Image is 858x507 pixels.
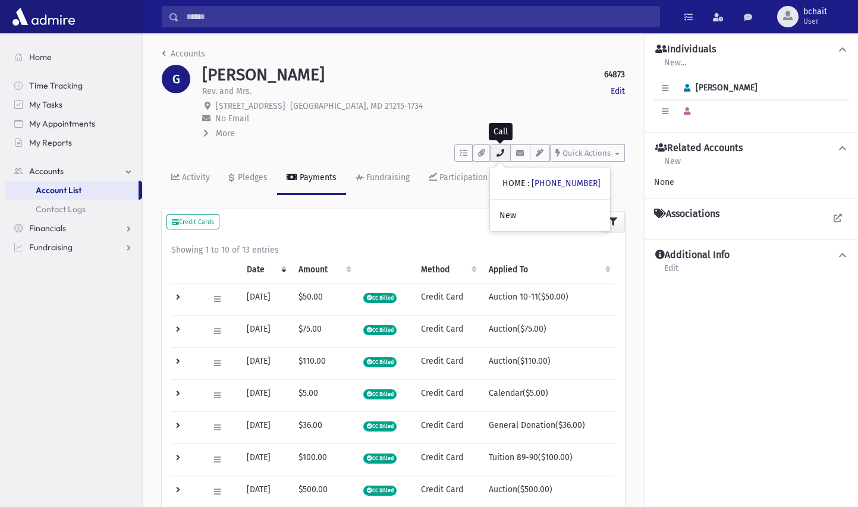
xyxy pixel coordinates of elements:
[240,283,291,315] td: [DATE]
[414,411,482,443] td: Credit Card
[36,204,86,215] span: Contact Logs
[29,137,72,148] span: My Reports
[482,283,615,315] td: Auction 10-11($50.00)
[562,149,611,158] span: Quick Actions
[5,238,142,257] a: Fundraising
[346,162,419,195] a: Fundraising
[414,256,482,284] th: Method: activate to sort column ascending
[29,80,83,91] span: Time Tracking
[803,7,827,17] span: bchait
[29,242,73,253] span: Fundraising
[363,389,397,399] span: CC Billed
[654,176,848,188] div: None
[5,181,139,200] a: Account List
[414,443,482,475] td: Credit Card
[5,95,142,114] a: My Tasks
[162,162,219,195] a: Activity
[363,293,397,303] span: CC Billed
[654,43,848,56] button: Individuals
[611,85,625,97] a: Edit
[240,256,291,284] th: Date: activate to sort column ascending
[240,379,291,411] td: [DATE]
[482,443,615,475] td: Tuition 89-90($100.00)
[5,48,142,67] a: Home
[172,218,214,226] small: Credit Cards
[291,411,357,443] td: $36.00
[171,244,615,256] div: Showing 1 to 10 of 13 entries
[654,142,848,155] button: Related Accounts
[240,315,291,347] td: [DATE]
[162,48,205,65] nav: breadcrumb
[482,411,615,443] td: General Donation($36.00)
[219,162,277,195] a: Pledges
[291,315,357,347] td: $75.00
[363,486,397,496] span: CC Billed
[655,43,716,56] h4: Individuals
[216,101,285,111] span: [STREET_ADDRESS]
[419,162,497,195] a: Participation
[29,223,66,234] span: Financials
[202,85,252,97] p: Rev. and Mrs.
[5,200,142,219] a: Contact Logs
[29,118,95,129] span: My Appointments
[364,172,410,182] div: Fundraising
[291,256,357,284] th: Amount: activate to sort column ascending
[490,204,610,226] a: New
[291,379,357,411] td: $5.00
[5,162,142,181] a: Accounts
[215,114,249,124] span: No Email
[489,123,513,140] div: Call
[604,68,625,81] strong: 64873
[532,178,601,188] a: [PHONE_NUMBER]
[654,208,719,220] h4: Associations
[29,99,62,110] span: My Tasks
[5,76,142,95] a: Time Tracking
[482,256,615,284] th: Applied To: activate to sort column ascending
[291,443,357,475] td: $100.00
[36,185,81,196] span: Account List
[277,162,346,195] a: Payments
[664,56,687,77] a: New...
[29,52,52,62] span: Home
[664,155,681,176] a: New
[5,219,142,238] a: Financials
[482,347,615,379] td: Auction($110.00)
[654,249,848,262] button: Additional Info
[414,283,482,315] td: Credit Card
[240,443,291,475] td: [DATE]
[162,49,205,59] a: Accounts
[414,379,482,411] td: Credit Card
[664,262,679,283] a: Edit
[291,347,357,379] td: $110.00
[363,454,397,464] span: CC Billed
[240,347,291,379] td: [DATE]
[678,83,758,93] span: [PERSON_NAME]
[5,133,142,152] a: My Reports
[527,178,529,188] span: :
[482,315,615,347] td: Auction($75.00)
[29,166,64,177] span: Accounts
[235,172,268,182] div: Pledges
[550,144,625,162] button: Quick Actions
[414,315,482,347] td: Credit Card
[180,172,210,182] div: Activity
[290,101,423,111] span: [GEOGRAPHIC_DATA], MD 21215-1734
[166,214,219,229] button: Credit Cards
[414,347,482,379] td: Credit Card
[502,177,601,190] div: HOME
[363,421,397,432] span: CC Billed
[5,114,142,133] a: My Appointments
[803,17,827,26] span: User
[216,128,235,138] span: More
[202,127,236,140] button: More
[291,283,357,315] td: $50.00
[482,379,615,411] td: Calendar($5.00)
[179,6,659,27] input: Search
[202,65,325,85] h1: [PERSON_NAME]
[240,411,291,443] td: [DATE]
[363,325,397,335] span: CC Billed
[437,172,488,182] div: Participation
[297,172,337,182] div: Payments
[10,5,78,29] img: AdmirePro
[655,249,730,262] h4: Additional Info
